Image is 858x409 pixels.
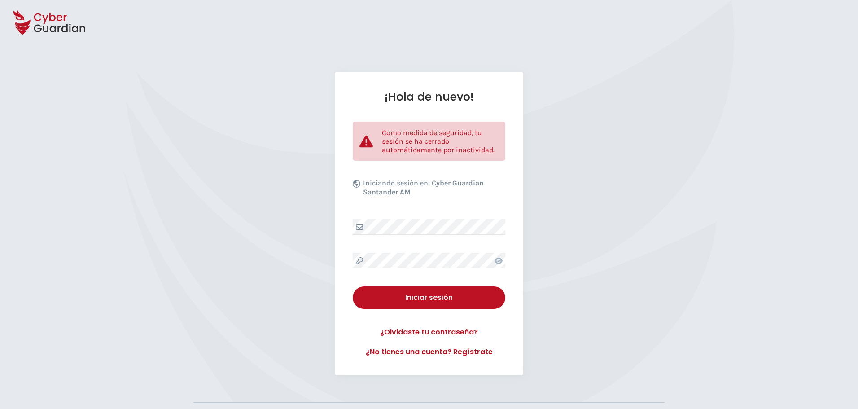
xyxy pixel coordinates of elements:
a: ¿Olvidaste tu contraseña? [353,327,505,338]
h1: ¡Hola de nuevo! [353,90,505,104]
button: Iniciar sesión [353,286,505,309]
p: Iniciando sesión en: [363,179,503,201]
a: ¿No tienes una cuenta? Regístrate [353,347,505,357]
b: Cyber Guardian Santander AM [363,179,484,196]
p: Como medida de seguridad, tu sesión se ha cerrado automáticamente por inactividad. [382,128,499,154]
div: Iniciar sesión [359,292,499,303]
